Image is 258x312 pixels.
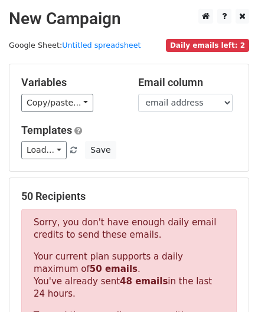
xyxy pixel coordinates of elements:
strong: 50 emails [90,264,138,274]
h2: New Campaign [9,9,249,29]
strong: 48 emails [120,276,168,287]
h5: 50 Recipients [21,190,237,203]
p: Your current plan supports a daily maximum of . You've already sent in the last 24 hours. [34,251,224,300]
a: Untitled spreadsheet [62,41,141,50]
h5: Email column [138,76,237,89]
h5: Variables [21,76,120,89]
span: Daily emails left: 2 [166,39,249,52]
small: Google Sheet: [9,41,141,50]
a: Templates [21,124,72,136]
p: Sorry, you don't have enough daily email credits to send these emails. [34,216,224,241]
a: Daily emails left: 2 [166,41,249,50]
button: Save [85,141,116,159]
iframe: Chat Widget [199,255,258,312]
a: Copy/paste... [21,94,93,112]
a: Load... [21,141,67,159]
